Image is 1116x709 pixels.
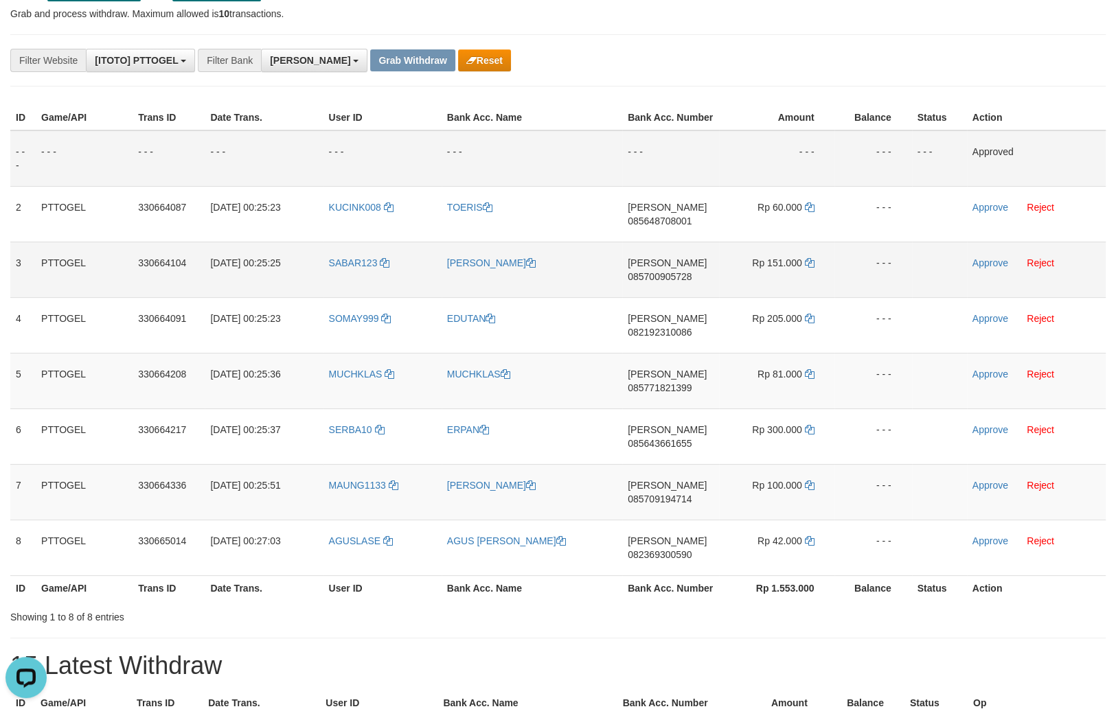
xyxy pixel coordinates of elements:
[329,202,381,213] span: KUCINK008
[442,130,622,187] td: - - -
[210,480,280,491] span: [DATE] 00:25:51
[36,297,133,353] td: PTTOGEL
[972,480,1008,491] a: Approve
[719,130,834,187] td: - - -
[719,105,834,130] th: Amount
[10,242,36,297] td: 3
[329,313,379,324] span: SOMAY999
[972,257,1008,268] a: Approve
[210,535,280,546] span: [DATE] 00:27:03
[138,480,186,491] span: 330664336
[1027,424,1054,435] a: Reject
[329,202,394,213] a: KUCINK008
[138,257,186,268] span: 330664104
[36,464,133,520] td: PTTOGEL
[912,105,967,130] th: Status
[628,382,692,393] span: Copy 085771821399 to clipboard
[628,257,707,268] span: [PERSON_NAME]
[622,105,719,130] th: Bank Acc. Number
[329,480,398,491] a: MAUNG1133
[86,49,195,72] button: [ITOTO] PTTOGEL
[967,130,1106,187] td: Approved
[834,105,911,130] th: Balance
[458,49,511,71] button: Reset
[329,369,395,380] a: MUCHKLAS
[133,130,205,187] td: - - -
[834,130,911,187] td: - - -
[1027,202,1054,213] a: Reject
[834,297,911,353] td: - - -
[138,202,186,213] span: 330664087
[205,130,323,187] td: - - -
[442,105,622,130] th: Bank Acc. Name
[622,130,719,187] td: - - -
[972,202,1008,213] a: Approve
[10,353,36,408] td: 5
[205,575,323,601] th: Date Trans.
[323,575,442,601] th: User ID
[329,424,385,435] a: SERBA10
[36,130,133,187] td: - - -
[36,186,133,242] td: PTTOGEL
[329,257,390,268] a: SABAR123
[1027,369,1054,380] a: Reject
[323,130,442,187] td: - - -
[36,242,133,297] td: PTTOGEL
[447,257,536,268] a: [PERSON_NAME]
[628,535,707,546] span: [PERSON_NAME]
[133,575,205,601] th: Trans ID
[912,575,967,601] th: Status
[36,575,133,601] th: Game/API
[804,257,814,268] a: Copy 151000 to clipboard
[10,105,36,130] th: ID
[447,313,496,324] a: EDUTAN
[205,105,323,130] th: Date Trans.
[210,424,280,435] span: [DATE] 00:25:37
[628,313,707,324] span: [PERSON_NAME]
[10,520,36,575] td: 8
[1027,257,1054,268] a: Reject
[628,438,692,449] span: Copy 085643661655 to clipboard
[1027,313,1054,324] a: Reject
[628,549,692,560] span: Copy 082369300590 to clipboard
[36,408,133,464] td: PTTOGEL
[329,313,391,324] a: SOMAY999
[804,480,814,491] a: Copy 100000 to clipboard
[329,535,393,546] a: AGUSLASE
[628,216,692,226] span: Copy 085648708001 to clipboard
[36,520,133,575] td: PTTOGEL
[834,575,911,601] th: Balance
[5,5,47,47] button: Open LiveChat chat widget
[329,480,386,491] span: MAUNG1133
[138,369,186,380] span: 330664208
[447,424,489,435] a: ERPAN
[972,535,1008,546] a: Approve
[972,313,1008,324] a: Approve
[10,186,36,242] td: 2
[834,464,911,520] td: - - -
[804,535,814,546] a: Copy 42000 to clipboard
[210,257,280,268] span: [DATE] 00:25:25
[758,369,802,380] span: Rp 81.000
[758,202,802,213] span: Rp 60.000
[834,520,911,575] td: - - -
[628,424,707,435] span: [PERSON_NAME]
[447,535,566,546] a: AGUS [PERSON_NAME]
[198,49,261,72] div: Filter Bank
[329,369,383,380] span: MUCHKLAS
[447,480,536,491] a: [PERSON_NAME]
[329,424,372,435] span: SERBA10
[834,353,911,408] td: - - -
[329,535,380,546] span: AGUSLASE
[10,464,36,520] td: 7
[628,202,707,213] span: [PERSON_NAME]
[628,327,692,338] span: Copy 082192310086 to clipboard
[210,313,280,324] span: [DATE] 00:25:23
[447,369,510,380] a: MUCHKLAS
[752,313,801,324] span: Rp 205.000
[752,257,801,268] span: Rp 151.000
[442,575,622,601] th: Bank Acc. Name
[1027,480,1054,491] a: Reject
[210,202,280,213] span: [DATE] 00:25:23
[972,424,1008,435] a: Approve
